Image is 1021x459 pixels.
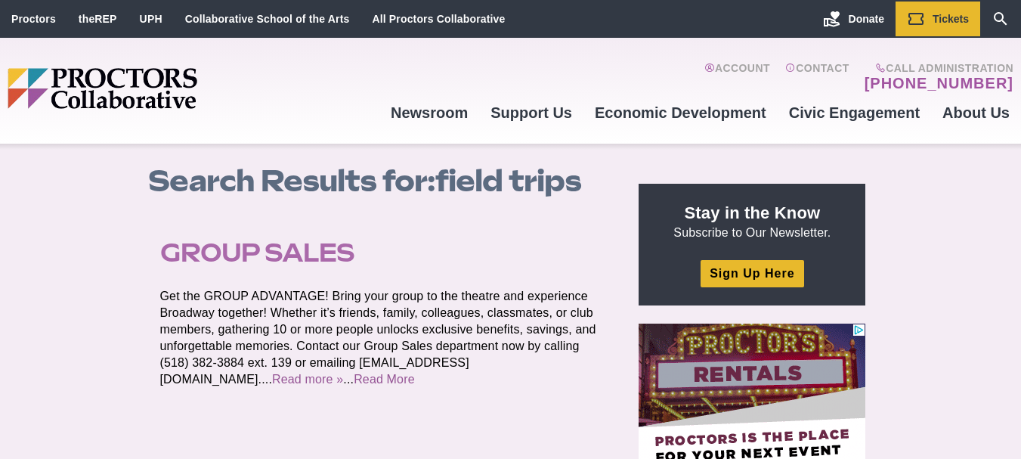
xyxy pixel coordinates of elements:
[812,2,896,36] a: Donate
[849,13,884,25] span: Donate
[11,13,56,25] a: Proctors
[896,2,980,36] a: Tickets
[354,373,415,386] a: Read More
[479,92,583,133] a: Support Us
[372,13,505,25] a: All Proctors Collaborative
[785,62,849,92] a: Contact
[583,92,778,133] a: Economic Development
[931,92,1021,133] a: About Us
[185,13,350,25] a: Collaborative School of the Arts
[160,237,354,268] a: Group Sales
[272,373,343,386] a: Read more »
[685,203,821,222] strong: Stay in the Know
[980,2,1021,36] a: Search
[778,92,931,133] a: Civic Engagement
[657,202,847,241] p: Subscribe to Our Newsletter.
[933,13,969,25] span: Tickets
[701,260,803,287] a: Sign Up Here
[704,62,770,92] a: Account
[8,68,314,109] img: Proctors logo
[148,163,435,199] span: Search Results for:
[860,62,1013,74] span: Call Administration
[160,288,605,388] p: Get the GROUP ADVANTAGE! Bring your group to the theatre and experience Broadway together! Whethe...
[79,13,117,25] a: theREP
[865,74,1013,92] a: [PHONE_NUMBER]
[148,164,623,198] h1: field trips
[379,92,479,133] a: Newsroom
[140,13,162,25] a: UPH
